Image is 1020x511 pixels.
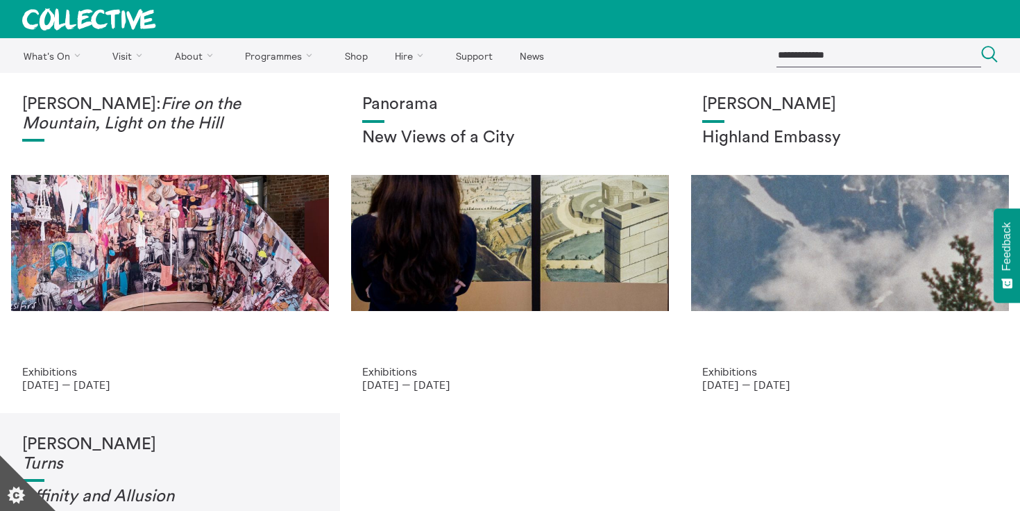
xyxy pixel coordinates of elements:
p: Exhibitions [362,365,658,378]
a: What's On [11,38,98,73]
h1: [PERSON_NAME] [22,435,318,474]
a: Collective Panorama June 2025 small file 8 Panorama New Views of a City Exhibitions [DATE] — [DATE] [340,73,680,413]
em: Affinity and Allusi [22,488,155,505]
h2: Highland Embassy [702,128,998,148]
span: Feedback [1001,222,1013,271]
em: Fire on the Mountain, Light on the Hill [22,96,241,132]
p: [DATE] — [DATE] [22,378,318,391]
em: on [155,488,174,505]
h2: New Views of a City [362,128,658,148]
p: Exhibitions [22,365,318,378]
a: Shop [332,38,380,73]
a: Hire [383,38,441,73]
button: Feedback - Show survey [994,208,1020,303]
a: About [162,38,230,73]
h1: [PERSON_NAME] [702,95,998,115]
a: Visit [101,38,160,73]
p: [DATE] — [DATE] [362,378,658,391]
a: Solar wheels 17 [PERSON_NAME] Highland Embassy Exhibitions [DATE] — [DATE] [680,73,1020,413]
h1: Panorama [362,95,658,115]
a: News [507,38,556,73]
a: Programmes [233,38,330,73]
p: Exhibitions [702,365,998,378]
h1: [PERSON_NAME]: [22,95,318,133]
a: Support [443,38,504,73]
p: [DATE] — [DATE] [702,378,998,391]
